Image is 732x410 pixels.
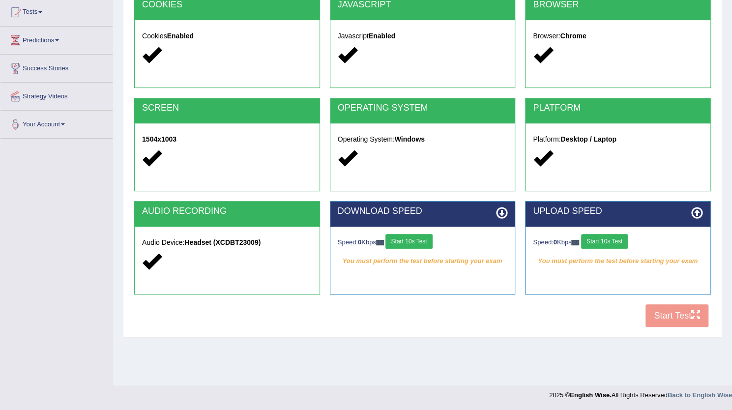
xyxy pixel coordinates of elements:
strong: 0 [554,238,557,246]
strong: Enabled [167,32,194,40]
strong: Chrome [560,32,586,40]
a: Strategy Videos [0,83,113,107]
div: 2025 © All Rights Reserved [549,385,732,400]
a: Back to English Wise [668,391,732,399]
strong: Desktop / Laptop [560,135,616,143]
a: Success Stories [0,55,113,79]
strong: 1504x1003 [142,135,176,143]
strong: Enabled [369,32,395,40]
button: Start 10s Test [581,234,628,249]
h5: Audio Device: [142,239,312,246]
img: ajax-loader-fb-connection.gif [376,240,384,245]
h5: Operating System: [338,136,508,143]
h2: DOWNLOAD SPEED [338,206,508,216]
strong: English Wise. [570,391,611,399]
img: ajax-loader-fb-connection.gif [571,240,579,245]
a: Predictions [0,27,113,51]
h5: Cookies [142,32,312,40]
h5: Browser: [533,32,703,40]
h2: UPLOAD SPEED [533,206,703,216]
h2: PLATFORM [533,103,703,113]
em: You must perform the test before starting your exam [338,254,508,268]
a: Your Account [0,111,113,135]
em: You must perform the test before starting your exam [533,254,703,268]
strong: 0 [358,238,361,246]
h5: Javascript [338,32,508,40]
button: Start 10s Test [385,234,432,249]
h2: OPERATING SYSTEM [338,103,508,113]
strong: Headset (XCDBT23009) [184,238,261,246]
strong: Windows [395,135,425,143]
h2: AUDIO RECORDING [142,206,312,216]
div: Speed: Kbps [338,234,508,251]
div: Speed: Kbps [533,234,703,251]
h2: SCREEN [142,103,312,113]
h5: Platform: [533,136,703,143]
